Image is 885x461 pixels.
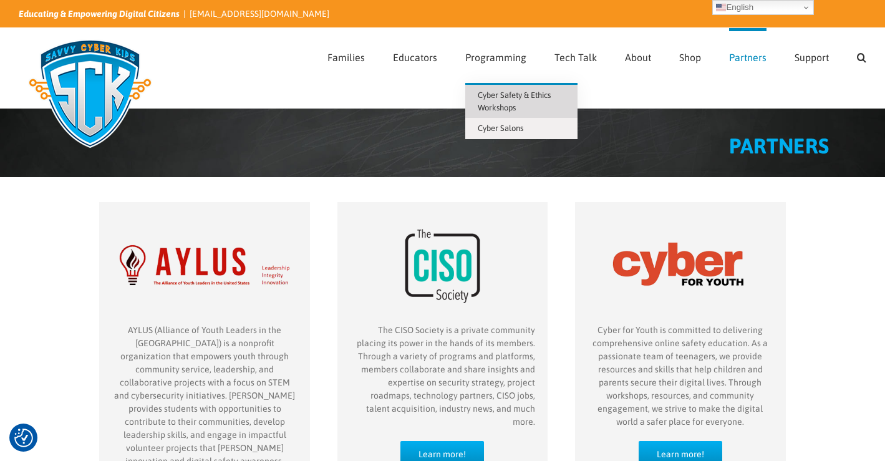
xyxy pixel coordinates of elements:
span: PARTNERS [729,133,829,158]
a: Educators [393,28,437,83]
a: About [625,28,651,83]
span: Partners [729,52,767,62]
nav: Main Menu [327,28,866,83]
span: Learn more! [657,449,704,460]
a: Search [857,28,866,83]
a: Cyber Salons [465,118,578,139]
a: [EMAIL_ADDRESS][DOMAIN_NAME] [190,9,329,19]
a: Partners [729,28,767,83]
span: Educators [393,52,437,62]
a: Support [795,28,829,83]
img: en [716,2,726,12]
span: Cyber Safety & Ethics Workshops [478,90,551,112]
img: AYLUS [112,208,297,324]
i: Educating & Empowering Digital Citizens [19,9,180,19]
span: Shop [679,52,701,62]
p: The CISO Society is a private community placing its power in the hands of its members. Through a ... [350,324,535,429]
span: Tech Talk [554,52,597,62]
span: Programming [465,52,526,62]
span: Cyber Salons [478,124,523,133]
p: Cyber for Youth is committed to delivering comprehensive online safety education. As a passionate... [588,324,773,429]
img: Cyber for Youth [588,208,773,324]
img: Revisit consent button [14,429,33,447]
a: Tech Talk [554,28,597,83]
span: Families [327,52,365,62]
a: Families [327,28,365,83]
span: About [625,52,651,62]
img: Savvy Cyber Kids Logo [19,31,162,156]
a: partner-Cyber-for-Youth [588,208,773,218]
span: Support [795,52,829,62]
a: partner-Aylus [112,208,297,218]
a: Cyber Safety & Ethics Workshops [465,85,578,118]
a: Programming [465,28,526,83]
button: Consent Preferences [14,429,33,447]
img: CISO Society [350,208,535,324]
a: Shop [679,28,701,83]
a: partner-CISO-Society [350,208,535,218]
span: Learn more! [418,449,466,460]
